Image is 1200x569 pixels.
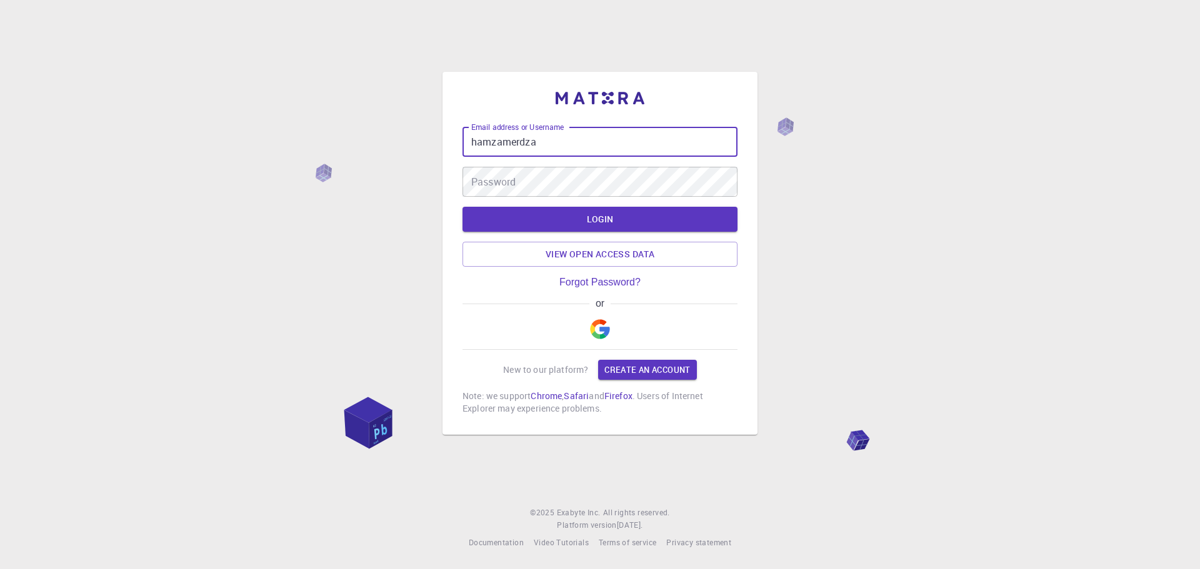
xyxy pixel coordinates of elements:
span: or [589,298,610,309]
p: Note: we support , and . Users of Internet Explorer may experience problems. [462,390,737,415]
a: Forgot Password? [559,277,641,288]
a: Privacy statement [666,537,731,549]
span: Documentation [469,537,524,547]
a: Create an account [598,360,696,380]
span: Video Tutorials [534,537,589,547]
a: Terms of service [599,537,656,549]
a: Chrome [531,390,562,402]
img: Google [590,319,610,339]
span: [DATE] . [617,520,643,530]
a: Firefox [604,390,632,402]
span: Privacy statement [666,537,731,547]
span: Terms of service [599,537,656,547]
span: © 2025 [530,507,556,519]
button: LOGIN [462,207,737,232]
span: Exabyte Inc. [557,507,601,517]
span: Platform version [557,519,616,532]
a: [DATE]. [617,519,643,532]
a: View open access data [462,242,737,267]
span: All rights reserved. [603,507,670,519]
a: Exabyte Inc. [557,507,601,519]
p: New to our platform? [503,364,588,376]
a: Safari [564,390,589,402]
a: Documentation [469,537,524,549]
label: Email address or Username [471,122,564,132]
a: Video Tutorials [534,537,589,549]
